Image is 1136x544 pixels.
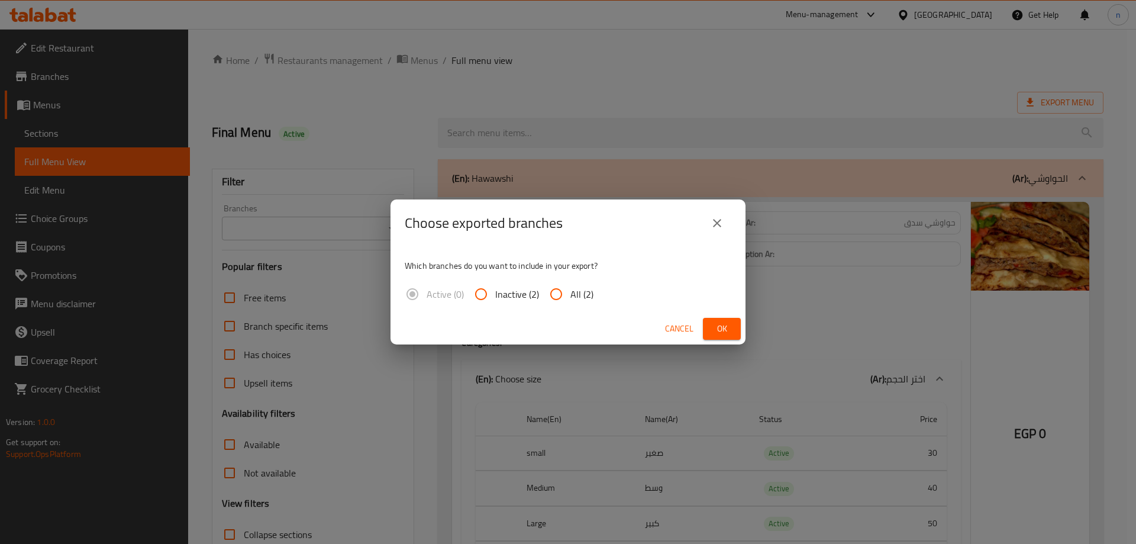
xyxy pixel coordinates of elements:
button: Cancel [660,318,698,340]
span: Cancel [665,321,693,336]
span: Active (0) [427,287,464,301]
span: Inactive (2) [495,287,539,301]
button: Ok [703,318,741,340]
p: Which branches do you want to include in your export? [405,260,731,272]
button: close [703,209,731,237]
span: All (2) [570,287,593,301]
span: Ok [712,321,731,336]
h2: Choose exported branches [405,214,563,233]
